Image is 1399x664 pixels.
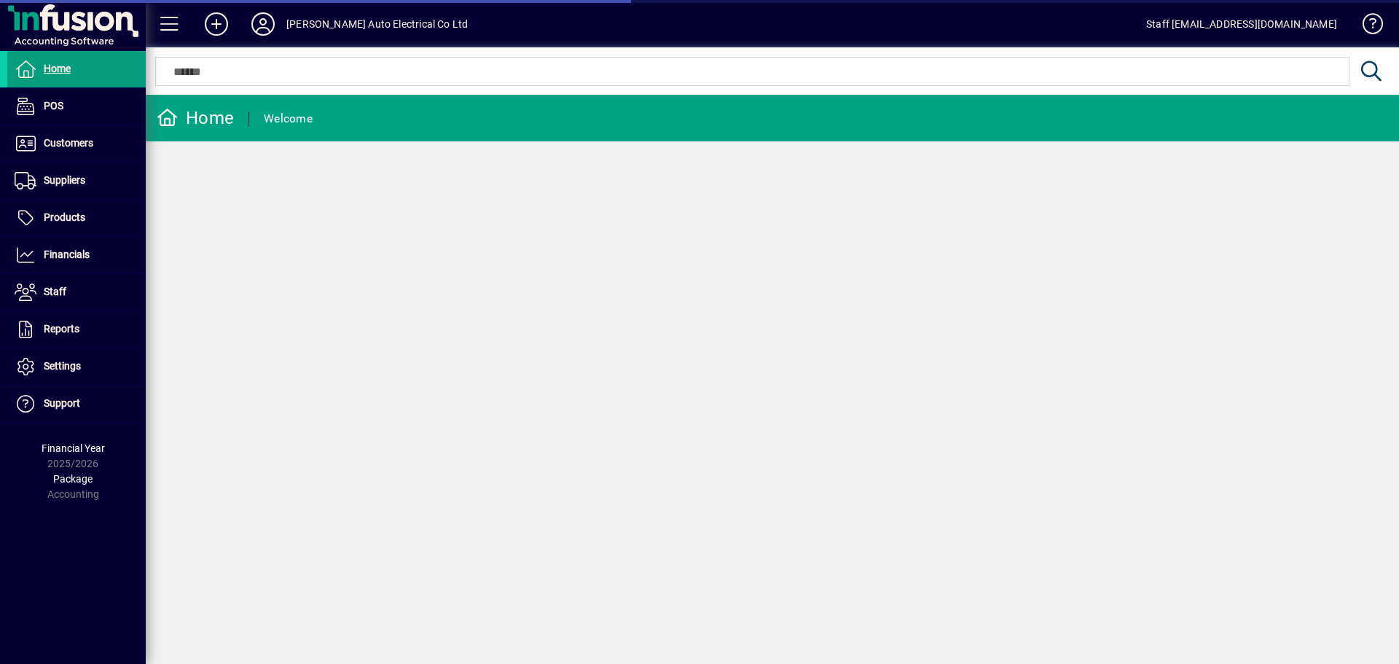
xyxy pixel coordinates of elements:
a: Knowledge Base [1352,3,1381,50]
span: Financials [44,249,90,260]
div: Welcome [264,107,313,130]
a: Staff [7,274,146,310]
span: Package [53,473,93,485]
span: Home [44,63,71,74]
a: Settings [7,348,146,385]
button: Add [193,11,240,37]
a: Support [7,386,146,422]
a: POS [7,88,146,125]
span: Products [44,211,85,223]
span: Staff [44,286,66,297]
span: Reports [44,323,79,335]
span: Customers [44,137,93,149]
div: [PERSON_NAME] Auto Electrical Co Ltd [286,12,468,36]
span: Suppliers [44,174,85,186]
span: Settings [44,360,81,372]
a: Reports [7,311,146,348]
a: Products [7,200,146,236]
a: Financials [7,237,146,273]
span: POS [44,100,63,112]
div: Home [157,106,234,130]
span: Support [44,397,80,409]
a: Suppliers [7,163,146,199]
span: Financial Year [42,442,105,454]
button: Profile [240,11,286,37]
a: Customers [7,125,146,162]
div: Staff [EMAIL_ADDRESS][DOMAIN_NAME] [1146,12,1337,36]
